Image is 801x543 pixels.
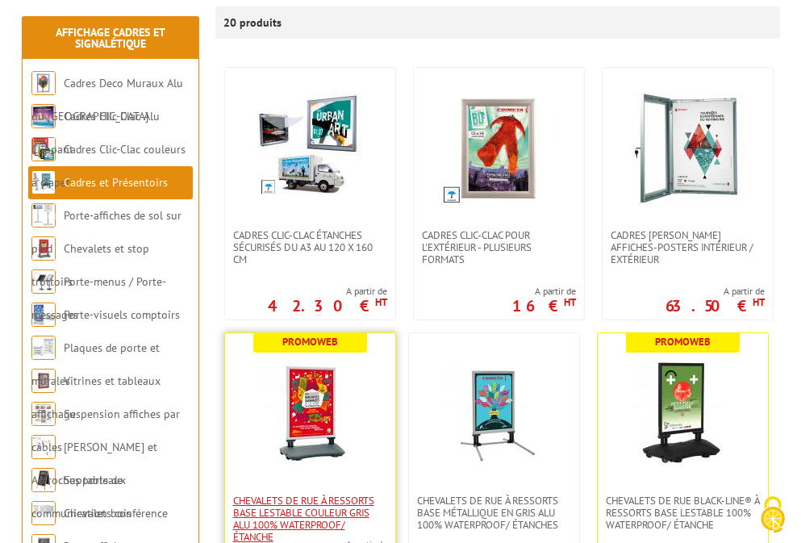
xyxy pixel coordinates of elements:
[31,336,56,360] img: Plaques de porte et murales
[442,92,555,205] img: Cadres Clic-Clac pour l'extérieur - PLUSIEURS FORMATS
[409,495,579,531] a: Chevalets de rue à ressorts base métallique en Gris Alu 100% WATERPROOF/ Étanches
[655,335,711,349] b: Promoweb
[31,241,149,289] a: Chevalets et stop trottoirs
[31,142,186,190] a: Cadres Clic-Clac couleurs à clapet
[414,229,584,265] a: Cadres Clic-Clac pour l'extérieur - PLUSIEURS FORMATS
[31,71,56,95] img: Cadres Deco Muraux Alu ou Bois
[422,229,576,265] span: Cadres Clic-Clac pour l'extérieur - PLUSIEURS FORMATS
[417,495,571,531] span: Chevalets de rue à ressorts base métallique en Gris Alu 100% WATERPROOF/ Étanches
[64,307,180,322] a: Porte-visuels comptoirs
[564,295,576,309] sup: HT
[598,495,768,531] a: Chevalets de rue Black-Line® à ressorts base lestable 100% WATERPROOF/ Étanche
[31,407,180,454] a: Suspension affiches par câbles
[753,495,793,535] img: Cookies (fenêtre modale)
[31,274,166,322] a: Porte-menus / Porte-messages
[225,495,395,543] a: Chevalets de rue à ressorts base lestable couleur Gris Alu 100% waterproof/ étanche
[603,229,773,265] a: Cadres [PERSON_NAME] affiches-posters intérieur / extérieur
[31,374,161,421] a: Vitrines et tableaux affichage
[665,285,765,298] span: A partir de
[665,301,765,311] p: 63.50 €
[31,440,157,487] a: [PERSON_NAME] et Accroches tableaux
[56,25,165,51] a: Affichage Cadres et Signalétique
[253,357,366,470] img: Chevalets de rue à ressorts base lestable couleur Gris Alu 100% waterproof/ étanche
[512,301,576,311] p: 16 €
[611,229,765,265] span: Cadres [PERSON_NAME] affiches-posters intérieur / extérieur
[375,295,387,309] sup: HT
[257,92,362,197] img: Cadres Clic-Clac étanches sécurisés du A3 au 120 x 160 cm
[268,301,387,311] p: 42.30 €
[225,229,395,265] a: Cadres Clic-Clac étanches sécurisés du A3 au 120 x 160 cm
[31,473,131,520] a: Supports de communication bois
[626,357,739,470] img: Chevalets de rue Black-Line® à ressorts base lestable 100% WATERPROOF/ Étanche
[233,495,387,543] span: Chevalets de rue à ressorts base lestable couleur Gris Alu 100% waterproof/ étanche
[753,295,765,309] sup: HT
[31,76,183,123] a: Cadres Deco Muraux Alu ou [GEOGRAPHIC_DATA]
[606,495,760,531] span: Chevalets de rue Black-Line® à ressorts base lestable 100% WATERPROOF/ Étanche
[631,92,744,205] img: Cadres vitrines affiches-posters intérieur / extérieur
[233,229,387,265] span: Cadres Clic-Clac étanches sécurisés du A3 au 120 x 160 cm
[282,335,338,349] b: Promoweb
[31,208,181,256] a: Porte-affiches de sol sur pied
[268,285,387,298] span: A partir de
[745,488,801,543] button: Cookies (fenêtre modale)
[31,340,160,388] a: Plaques de porte et murales
[31,109,160,157] a: Cadres Clic-Clac Alu Clippant
[223,6,284,39] p: 20 produits
[512,285,576,298] span: A partir de
[31,175,168,223] a: Cadres et Présentoirs Extérieur
[437,357,550,470] img: Chevalets de rue à ressorts base métallique en Gris Alu 100% WATERPROOF/ Étanches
